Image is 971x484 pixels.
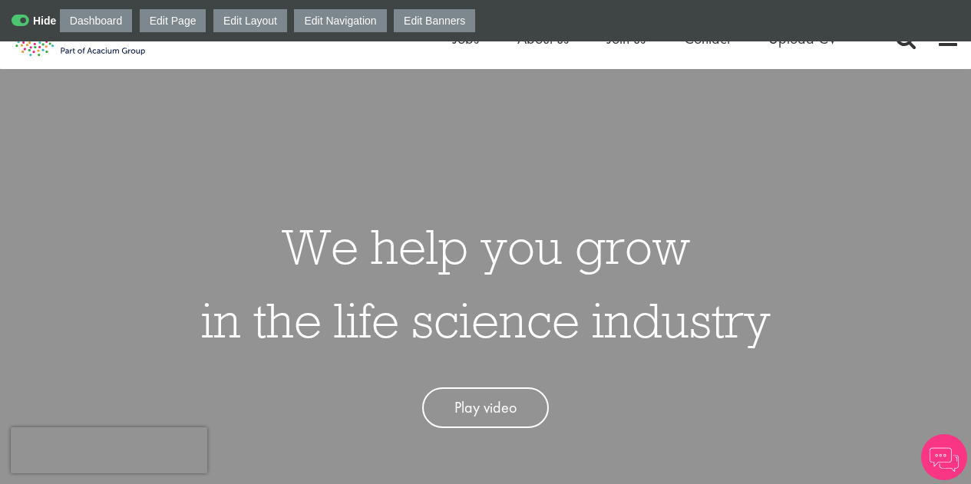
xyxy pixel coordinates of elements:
a: Edit Layout [213,9,287,32]
h1: We help you grow in the life science industry [201,209,771,357]
img: Chatbot [921,434,967,480]
a: Edit Navigation [294,9,386,32]
a: Edit Banners [394,9,475,32]
a: Edit Page [140,9,206,32]
a: Play video [422,387,549,428]
a: Dashboard [60,9,133,32]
